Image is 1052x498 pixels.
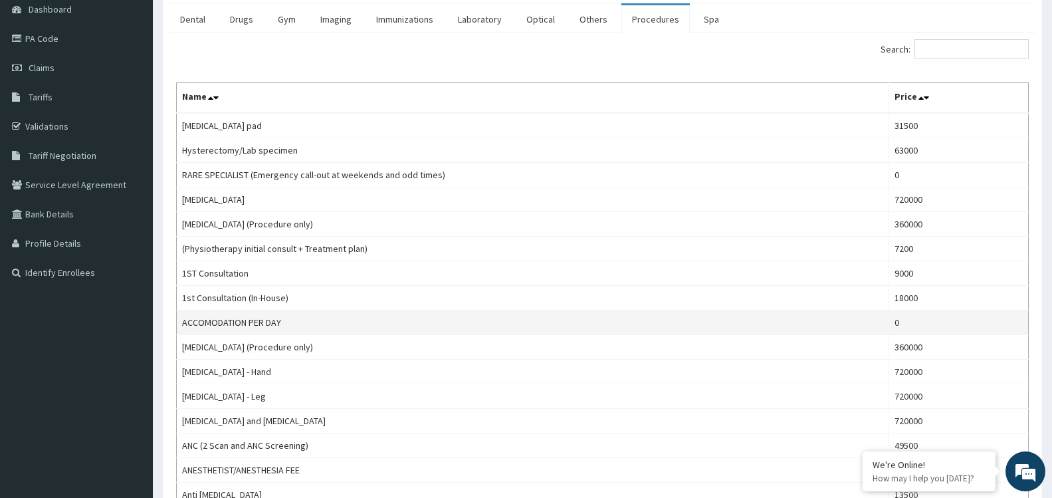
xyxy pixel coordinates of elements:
[889,163,1028,187] td: 0
[516,5,566,33] a: Optical
[169,5,216,33] a: Dental
[889,384,1028,409] td: 720000
[889,187,1028,212] td: 720000
[889,335,1028,360] td: 360000
[177,458,889,483] td: ANESTHETIST/ANESTHESIA FEE
[7,346,253,392] textarea: Type your message and hit 'Enter'
[177,434,889,458] td: ANC (2 Scan and ANC Screening)
[889,360,1028,384] td: 720000
[889,286,1028,311] td: 18000
[177,212,889,237] td: [MEDICAL_DATA] (Procedure only)
[889,83,1028,114] th: Price
[914,39,1029,59] input: Search:
[366,5,444,33] a: Immunizations
[889,311,1028,335] td: 0
[447,5,512,33] a: Laboratory
[29,91,53,103] span: Tariffs
[873,473,986,484] p: How may I help you today?
[29,62,54,74] span: Claims
[889,113,1028,138] td: 31500
[177,237,889,261] td: (Physiotherapy initial consult + Treatment plan)
[889,237,1028,261] td: 7200
[177,187,889,212] td: [MEDICAL_DATA]
[69,74,223,92] div: Chat with us now
[177,83,889,114] th: Name
[889,409,1028,434] td: 720000
[177,261,889,286] td: 1ST Consultation
[177,384,889,409] td: [MEDICAL_DATA] - Leg
[29,3,72,15] span: Dashboard
[177,409,889,434] td: [MEDICAL_DATA] and [MEDICAL_DATA]
[621,5,690,33] a: Procedures
[889,212,1028,237] td: 360000
[177,163,889,187] td: RARE SPECIALIST (Emergency call-out at weekends and odd times)
[177,138,889,163] td: Hysterectomy/Lab specimen
[25,66,54,100] img: d_794563401_company_1708531726252_794563401
[219,5,264,33] a: Drugs
[881,39,1029,59] label: Search:
[873,459,986,471] div: We're Online!
[693,5,730,33] a: Spa
[889,138,1028,163] td: 63000
[177,113,889,138] td: [MEDICAL_DATA] pad
[177,335,889,360] td: [MEDICAL_DATA] (Procedure only)
[218,7,250,39] div: Minimize live chat window
[177,286,889,311] td: 1st Consultation (In-House)
[569,5,618,33] a: Others
[177,311,889,335] td: ACCOMODATION PER DAY
[77,159,183,293] span: We're online!
[889,434,1028,458] td: 49500
[267,5,306,33] a: Gym
[29,150,96,162] span: Tariff Negotiation
[889,261,1028,286] td: 9000
[177,360,889,384] td: [MEDICAL_DATA] - Hand
[310,5,362,33] a: Imaging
